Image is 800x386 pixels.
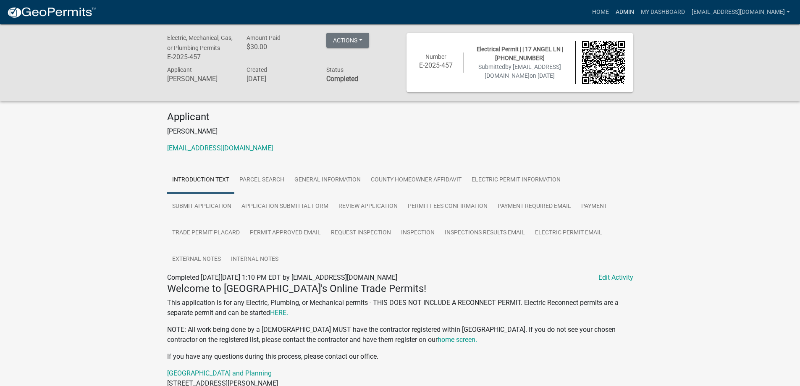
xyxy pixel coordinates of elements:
a: Permit Approved Email [245,220,326,247]
a: Review Application [333,193,403,220]
p: NOTE: All work being done by a [DEMOGRAPHIC_DATA] MUST have the contractor registered within [GEO... [167,325,633,345]
span: by [EMAIL_ADDRESS][DOMAIN_NAME] [485,63,561,79]
p: This application is for any Electric, Plumbing, or Mechanical permits - THIS DOES NOT INCLUDE A R... [167,298,633,318]
button: Actions [326,33,369,48]
a: Edit Activity [598,273,633,283]
a: Request Inspection [326,220,396,247]
a: Trade Permit Placard [167,220,245,247]
a: [EMAIL_ADDRESS][DOMAIN_NAME] [688,4,793,20]
strong: Completed [326,75,358,83]
h6: [DATE] [247,75,314,83]
a: Inspections Results Email [440,220,530,247]
a: My Dashboard [637,4,688,20]
span: Applicant [167,66,192,73]
p: [PERSON_NAME] [167,126,633,137]
a: Admin [612,4,637,20]
span: Created [247,66,267,73]
a: Electric Permit Email [530,220,607,247]
img: QR code [582,41,625,84]
a: Inspection [396,220,440,247]
span: Electric, Mechanical, Gas, or Plumbing Permits [167,34,233,51]
a: Electric Permit Information [467,167,566,194]
span: Status [326,66,344,73]
a: Permit Fees Confirmation [403,193,493,220]
span: Number [425,53,446,60]
a: Payment Required Email [493,193,576,220]
a: Application Submittal Form [236,193,333,220]
span: Submitted on [DATE] [478,63,561,79]
span: Amount Paid [247,34,281,41]
p: If you have any questions during this process, please contact our office. [167,352,633,362]
a: External Notes [167,246,226,273]
a: home screen. [438,336,477,344]
a: Submit Application [167,193,236,220]
a: Internal Notes [226,246,283,273]
a: [EMAIL_ADDRESS][DOMAIN_NAME] [167,144,273,152]
span: Completed [DATE][DATE] 1:10 PM EDT by [EMAIL_ADDRESS][DOMAIN_NAME] [167,273,397,281]
a: Home [589,4,612,20]
h6: [PERSON_NAME] [167,75,234,83]
h6: $30.00 [247,43,314,51]
h4: Applicant [167,111,633,123]
a: County Homeowner Affidavit [366,167,467,194]
h6: E-2025-457 [415,61,458,69]
a: General Information [289,167,366,194]
a: Parcel search [234,167,289,194]
a: Payment [576,193,612,220]
a: Introduction Text [167,167,234,194]
a: HERE. [270,309,288,317]
h4: Welcome to [GEOGRAPHIC_DATA]'s Online Trade Permits! [167,283,633,295]
span: Electrical Permit | | 17 ANGEL LN | [PHONE_NUMBER] [477,46,563,61]
a: [GEOGRAPHIC_DATA] and Planning [167,369,272,377]
h6: E-2025-457 [167,53,234,61]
